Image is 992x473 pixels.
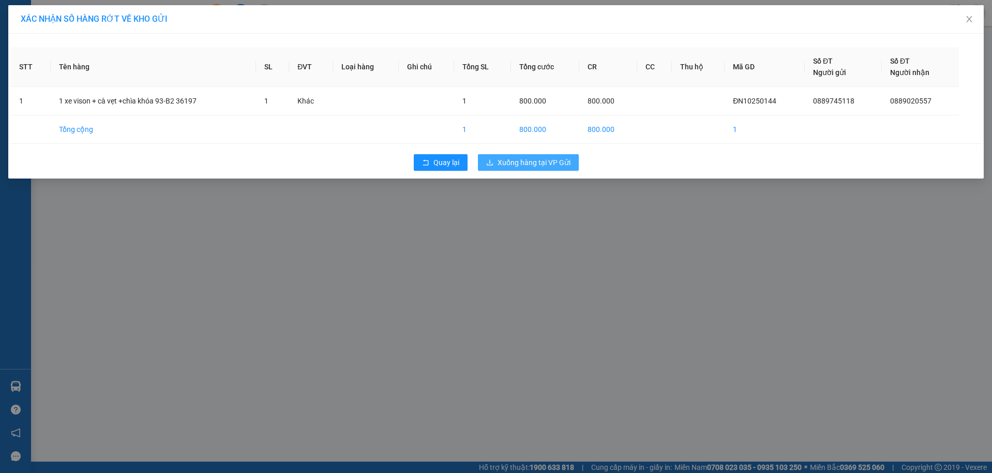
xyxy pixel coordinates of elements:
[289,47,333,87] th: ĐVT
[725,115,805,144] td: 1
[256,47,289,87] th: SL
[422,159,429,167] span: rollback
[511,115,579,144] td: 800.000
[725,47,805,87] th: Mã GD
[519,97,546,105] span: 800.000
[289,87,333,115] td: Khác
[433,157,459,168] span: Quay lại
[890,97,931,105] span: 0889020557
[672,47,725,87] th: Thu hộ
[51,115,256,144] td: Tổng cộng
[813,57,833,65] span: Số ĐT
[11,47,51,87] th: STT
[813,68,846,77] span: Người gửi
[51,47,256,87] th: Tên hàng
[399,47,454,87] th: Ghi chú
[955,5,984,34] button: Close
[579,115,637,144] td: 800.000
[890,57,910,65] span: Số ĐT
[454,115,512,144] td: 1
[333,47,399,87] th: Loại hàng
[813,97,854,105] span: 0889745118
[21,14,168,24] span: XÁC NHẬN SỐ HÀNG RỚT VỀ KHO GỬI
[733,97,776,105] span: ĐN10250144
[486,159,493,167] span: download
[579,47,637,87] th: CR
[454,47,512,87] th: Tổng SL
[414,154,468,171] button: rollbackQuay lại
[965,15,973,23] span: close
[11,87,51,115] td: 1
[511,47,579,87] th: Tổng cước
[498,157,570,168] span: Xuống hàng tại VP Gửi
[637,47,672,87] th: CC
[588,97,614,105] span: 800.000
[51,87,256,115] td: 1 xe vison + cà vẹt +chìa khóa 93-B2 36197
[890,68,929,77] span: Người nhận
[462,97,467,105] span: 1
[264,97,268,105] span: 1
[478,154,579,171] button: downloadXuống hàng tại VP Gửi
